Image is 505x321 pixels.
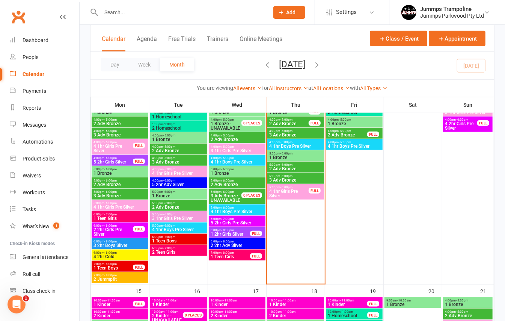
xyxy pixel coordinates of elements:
[152,247,205,250] span: 6:00pm
[428,285,442,297] div: 20
[210,137,264,142] span: 2 Adv Bronze
[104,224,117,227] span: - 8:00pm
[269,178,323,182] span: 3 Adv Bronze
[104,240,117,243] span: - 8:00pm
[273,6,305,19] button: Add
[129,58,160,71] button: Week
[280,118,292,121] span: - 5:00pm
[93,129,147,133] span: 4:00pm
[23,37,48,43] div: Dashboard
[314,85,350,91] a: All Locations
[282,299,295,302] span: - 11:00am
[208,97,267,113] th: Wed
[8,295,26,313] iframe: Intercom live chat
[339,118,351,121] span: - 5:00pm
[477,120,489,126] div: FULL
[152,194,205,198] span: 1 Bronze
[23,71,44,77] div: Calendar
[210,232,250,236] span: 1 2hr Girls Silver
[456,310,468,313] span: - 5:00pm
[325,97,384,113] th: Fri
[93,201,147,205] span: 5:00pm
[350,85,360,91] strong: with
[93,160,133,164] span: 5 2hr Girls Silver
[327,121,381,126] span: 1 Bronze
[445,302,491,307] span: 1 Bronze
[280,163,292,167] span: - 6:00pm
[93,194,147,198] span: 3 Adv Bronze
[149,97,208,113] th: Tue
[253,285,266,297] div: 17
[222,251,234,254] span: - 8:00pm
[93,224,133,227] span: 6:00pm
[93,213,147,216] span: 6:00pm
[104,190,117,194] span: - 6:00pm
[223,299,237,302] span: - 11:00am
[152,213,205,216] span: 5:00pm
[279,59,306,70] button: [DATE]
[93,121,147,126] span: 2 Adv Bronze
[10,249,79,266] a: General attendance kiosk mode
[197,85,234,91] strong: You are viewing
[160,58,194,71] button: Month
[163,123,175,126] span: - 2:00pm
[152,179,205,182] span: 4:00pm
[152,160,205,164] span: 3 Adv Bronze
[23,206,36,212] div: Tasks
[152,171,205,176] span: 4 1hr Girls Pre Silver
[327,133,368,137] span: 2 Adv Bronze
[269,133,323,137] span: 3 Adv Bronze
[269,310,323,313] span: 10:00am
[456,299,468,302] span: - 5:00pm
[133,159,145,164] div: FULL
[241,120,262,126] div: 0 PLACES
[336,4,357,21] span: Settings
[183,312,204,318] div: 0 PLACES
[104,179,117,182] span: - 6:00pm
[93,299,133,302] span: 10:00am
[133,301,145,307] div: FULL
[286,9,296,15] span: Add
[280,174,292,178] span: - 6:00pm
[152,250,205,254] span: 2 Teen Girls
[10,218,79,235] a: What's New1
[223,310,237,313] span: - 11:00am
[210,221,264,225] span: 5 2hr Girls Pre Silver
[250,231,262,236] div: FULL
[104,168,117,171] span: - 6:00pm
[269,313,323,318] span: 2 Kinder
[210,160,264,164] span: 4 1hr Boys Pre Silver
[93,262,133,266] span: 7:00pm
[222,156,234,160] span: - 5:00pm
[386,302,440,307] span: 1 Bronze
[456,118,468,121] span: - 6:00pm
[9,8,28,26] a: Clubworx
[269,118,309,121] span: 4:00pm
[93,205,147,209] span: 4 1hr Girls Pre Silver
[163,190,175,194] span: - 6:00pm
[240,35,282,51] button: Online Meetings
[93,190,147,194] span: 5:00pm
[23,254,68,260] div: General attendance
[210,121,250,130] span: UNAVAILABLE
[222,118,234,121] span: - 5:00pm
[429,31,485,46] button: Appointment
[384,97,442,113] th: Sat
[210,194,250,203] span: UNAVAILABLE
[222,206,234,209] span: - 6:00pm
[23,223,50,229] div: What's New
[210,148,264,153] span: 3 1hr Girls Pre Silver
[104,156,117,160] span: - 6:00pm
[163,201,175,205] span: - 6:00pm
[164,310,178,313] span: - 11:00am
[10,49,79,66] a: People
[152,313,172,318] span: 2 Kinder -
[152,123,205,126] span: 1:00pm
[152,299,205,302] span: 10:00am
[164,299,178,302] span: - 11:00am
[152,111,205,115] span: 1:00pm
[367,312,379,318] div: FULL
[269,302,323,307] span: 1 Kinder
[23,139,53,145] div: Automations
[269,141,323,144] span: 4:00pm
